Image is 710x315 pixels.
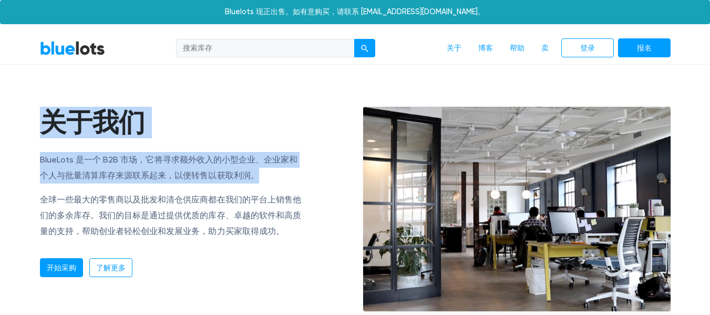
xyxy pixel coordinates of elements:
[501,38,533,58] a: 帮助
[438,38,470,58] a: 关于
[618,38,671,58] a: 报名
[40,107,145,138] font: 关于我们
[96,263,126,272] font: 了解更多
[637,44,652,53] font: 报名
[89,258,132,278] a: 了解更多
[470,38,501,58] a: 博客
[363,107,671,312] img: office-e6e871ac0602a9b363ffc73e1d17013cb30894adc08fbdb38787864bb9a1d2fe.jpg
[478,44,493,53] font: 博客
[541,44,549,53] font: 卖
[47,263,76,272] font: 开始采购
[580,44,595,53] font: 登录
[561,38,614,58] a: 登录
[533,38,557,58] a: 卖
[40,258,83,278] a: 开始采购
[447,44,461,53] font: 关于
[225,7,485,16] font: Bluelots 现正出售。如有意购买，请联系 [EMAIL_ADDRESS][DOMAIN_NAME]。
[40,195,302,236] font: 全球一些最大的零售商以及批发和清仓供应商都在我们的平台上销售他们的多余库存。我们的目标是通过提供优质的库存、卓越的软件和高质量的支持，帮助创业者轻松创业和发展业务，助力买家取得成功。
[40,155,298,180] font: BlueLots 是一个 B2B 市场，它将寻求额外收入的小型企业、企业家和个人与批量清算库存来源联系起来，以便转售以获取利润。
[510,44,524,53] font: 帮助
[176,39,355,58] input: 搜索库存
